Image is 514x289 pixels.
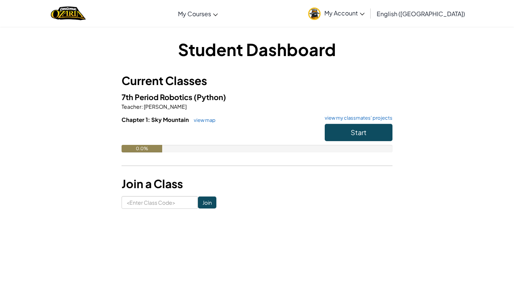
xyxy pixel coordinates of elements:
[51,6,86,21] img: Home
[141,103,143,110] span: :
[321,116,392,120] a: view my classmates' projects
[122,103,141,110] span: Teacher
[122,116,190,123] span: Chapter 1: Sky Mountain
[122,175,392,192] h3: Join a Class
[325,124,392,141] button: Start
[122,38,392,61] h1: Student Dashboard
[373,3,469,24] a: English ([GEOGRAPHIC_DATA])
[122,196,198,209] input: <Enter Class Code>
[174,3,222,24] a: My Courses
[308,8,321,20] img: avatar
[143,103,187,110] span: [PERSON_NAME]
[351,128,366,137] span: Start
[377,10,465,18] span: English ([GEOGRAPHIC_DATA])
[198,196,216,208] input: Join
[51,6,86,21] a: Ozaria by CodeCombat logo
[190,117,216,123] a: view map
[304,2,368,25] a: My Account
[122,72,392,89] h3: Current Classes
[122,145,162,152] div: 0.0%
[122,92,194,102] span: 7th Period Robotics
[324,9,365,17] span: My Account
[194,92,226,102] span: (Python)
[178,10,211,18] span: My Courses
